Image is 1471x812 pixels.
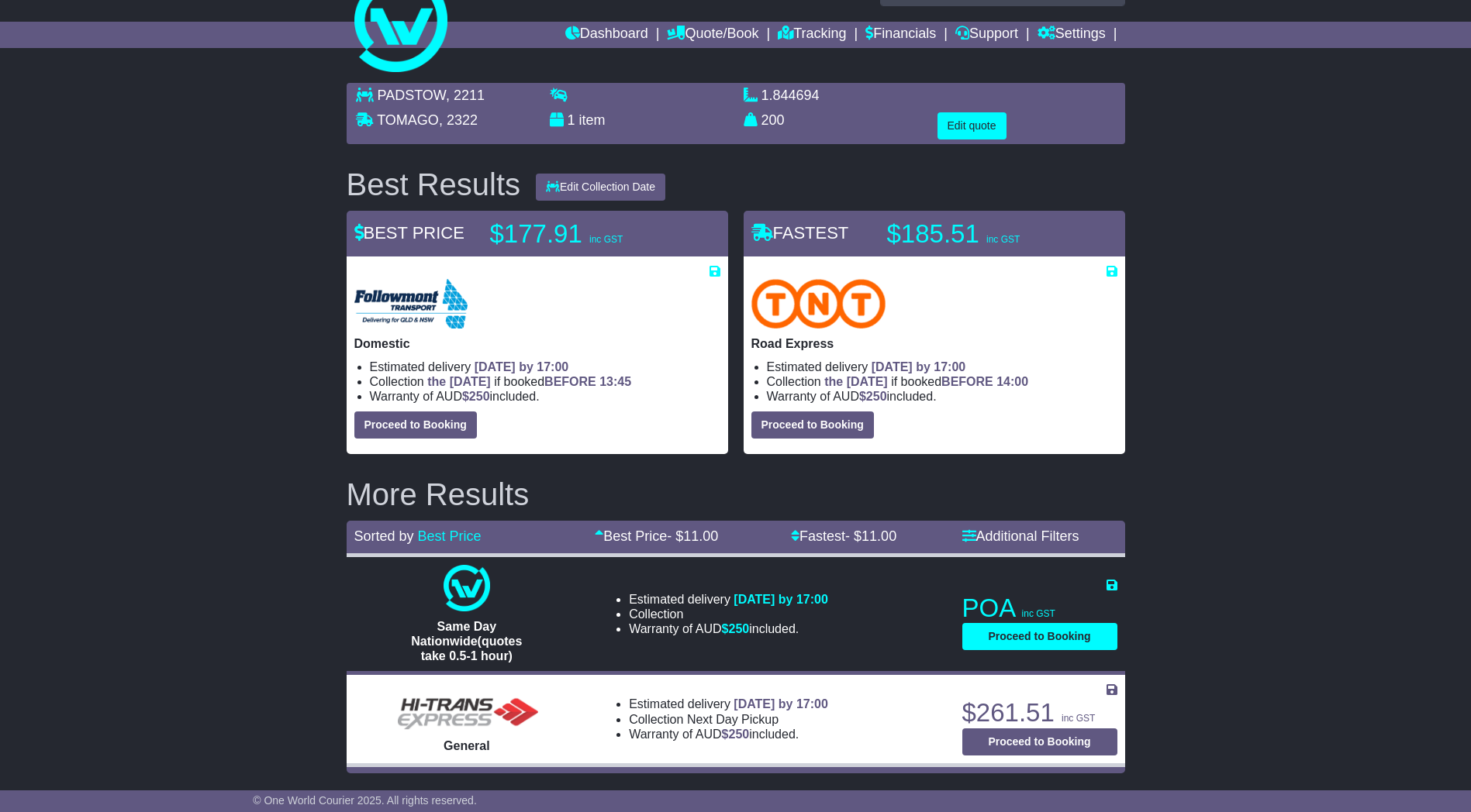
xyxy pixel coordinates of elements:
a: Financials [865,22,936,48]
span: 250 [729,728,750,741]
p: $261.51 [962,697,1117,728]
li: Warranty of AUD included. [629,621,828,636]
span: 1.844694 [761,88,820,103]
span: BEST PRICE [354,223,464,243]
h2: More Results [347,477,1125,511]
p: Domestic [354,336,720,351]
button: Proceed to Booking [962,623,1117,650]
span: inc GST [1022,608,1055,619]
span: 13:45 [599,375,631,388]
span: Sorted by [354,528,414,544]
span: © One World Courier 2025. All rights reserved. [253,794,477,807]
p: $185.51 [887,218,1081,249]
a: Dashboard [565,22,648,48]
li: Estimated delivery [370,360,720,374]
a: Additional Filters [962,528,1079,544]
span: , 2211 [446,88,485,103]
li: Warranty of AUD included. [370,389,720,404]
img: Followmont Transport: Domestic [354,279,468,329]
span: 11.00 [862,528,896,544]
span: Next Day Pickup [687,713,779,726]
li: Collection [629,712,828,727]
span: $ [462,390,490,403]
span: if booked [427,375,631,388]
a: Tracking [778,22,846,48]
span: 200 [761,112,785,128]
li: Warranty of AUD included. [767,389,1117,404]
span: [DATE] by 17:00 [734,697,828,710]
li: Collection [370,374,720,389]
span: 11.00 [683,528,718,544]
span: inc GST [589,234,623,245]
button: Proceed to Booking [962,728,1117,755]
button: Edit quote [938,112,1007,139]
li: Collection [767,374,1117,389]
button: Edit Collection Date [536,174,665,201]
span: 250 [469,390,490,403]
span: $ [859,390,887,403]
span: the [DATE] [427,375,490,388]
span: BEFORE [544,375,596,388]
span: 250 [866,390,887,403]
span: [DATE] by 17:00 [475,360,569,373]
span: - $ [845,528,896,544]
span: 14:00 [996,375,1028,388]
span: 250 [729,622,750,635]
img: One World Courier: Same Day Nationwide(quotes take 0.5-1 hour) [444,565,490,611]
li: Estimated delivery [629,697,828,711]
li: Collection [629,607,828,621]
li: Estimated delivery [767,360,1117,374]
span: BEFORE [941,375,993,388]
span: item [579,112,606,128]
a: Quote/Book [667,22,758,48]
a: Settings [1038,22,1106,48]
span: Same Day Nationwide(quotes take 0.5-1 hour) [411,620,522,662]
span: $ [722,728,750,741]
span: inc GST [986,234,1020,245]
span: [DATE] by 17:00 [872,360,966,373]
div: Best Results [339,167,529,201]
img: HiTrans (Machship): General [389,685,544,731]
span: FASTEST [751,223,849,243]
p: Road Express [751,336,1117,351]
span: [DATE] by 17:00 [734,593,828,606]
span: General [444,739,490,752]
a: Best Price- $11.00 [595,528,718,544]
span: inc GST [1062,713,1095,724]
img: TNT Domestic: Road Express [751,279,886,329]
a: Fastest- $11.00 [791,528,896,544]
span: $ [722,622,750,635]
span: the [DATE] [824,375,887,388]
button: Proceed to Booking [354,411,477,439]
p: POA [962,593,1117,624]
li: Estimated delivery [629,592,828,607]
a: Best Price [418,528,482,544]
li: Warranty of AUD included. [629,727,828,741]
span: 1 [568,112,575,128]
a: Support [955,22,1018,48]
button: Proceed to Booking [751,411,874,439]
span: , 2322 [439,112,478,128]
p: $177.91 [490,218,684,249]
span: PADSTOW [378,88,446,103]
span: if booked [824,375,1028,388]
span: TOMAGO [377,112,439,128]
span: - $ [667,528,718,544]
